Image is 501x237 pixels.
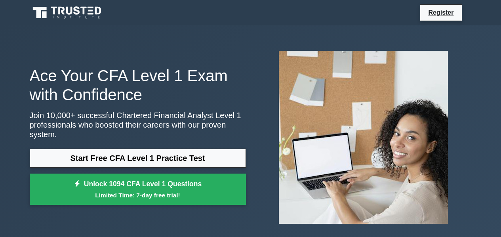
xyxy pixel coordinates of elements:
[30,174,246,205] a: Unlock 1094 CFA Level 1 QuestionsLimited Time: 7-day free trial!
[40,191,236,200] small: Limited Time: 7-day free trial!
[423,8,458,17] a: Register
[30,149,246,168] a: Start Free CFA Level 1 Practice Test
[30,111,246,139] p: Join 10,000+ successful Chartered Financial Analyst Level 1 professionals who boosted their caree...
[30,66,246,104] h1: Ace Your CFA Level 1 Exam with Confidence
